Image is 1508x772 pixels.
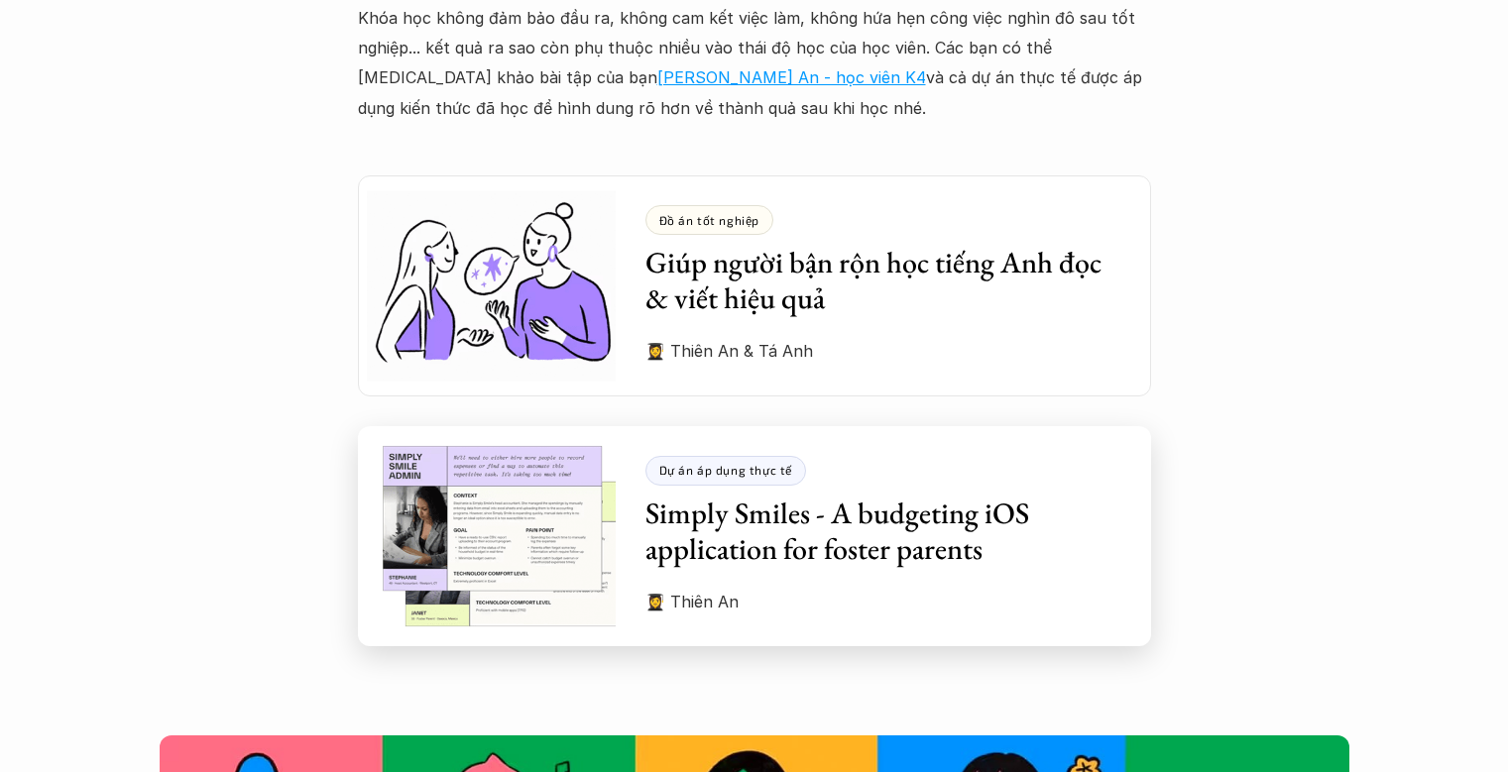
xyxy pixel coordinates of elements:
a: Đồ án tốt nghiệpGiúp người bận rộn học tiếng Anh đọc & viết hiệu quả👩‍🎓 Thiên An & Tá Anh [358,175,1151,395]
h3: Giúp người bận rộn học tiếng Anh đọc & viết hiệu quả [645,245,1121,316]
p: Đồ án tốt nghiệp [659,213,760,227]
p: Khóa học không đảm bảo đầu ra, không cam kết việc làm, không hứa hẹn công việc nghìn đô sau tốt n... [358,3,1151,124]
h3: Simply Smiles - A budgeting iOS application for foster parents [645,496,1121,567]
a: [PERSON_NAME] An - học viên K4 [657,67,926,87]
p: 👩‍🎓 Thiên An [645,587,1121,616]
a: Dự án áp dụng thực tếSimply Smiles - A budgeting iOS application for foster parents👩‍🎓 Thiên An [358,426,1151,646]
p: 👩‍🎓 Thiên An & Tá Anh [645,336,1121,366]
p: Dự án áp dụng thực tế [659,463,793,477]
